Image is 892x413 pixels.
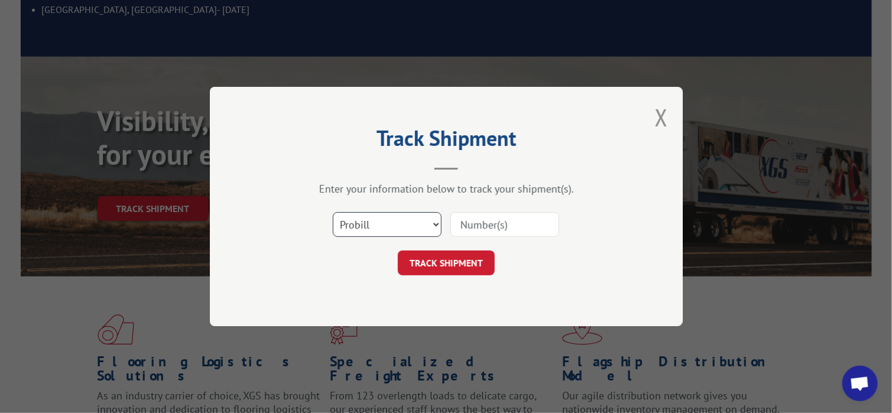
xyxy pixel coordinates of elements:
input: Number(s) [450,212,559,237]
h2: Track Shipment [269,130,624,152]
a: Open chat [842,366,878,401]
div: Enter your information below to track your shipment(s). [269,182,624,196]
button: Close modal [655,102,668,133]
button: TRACK SHIPMENT [398,251,495,275]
